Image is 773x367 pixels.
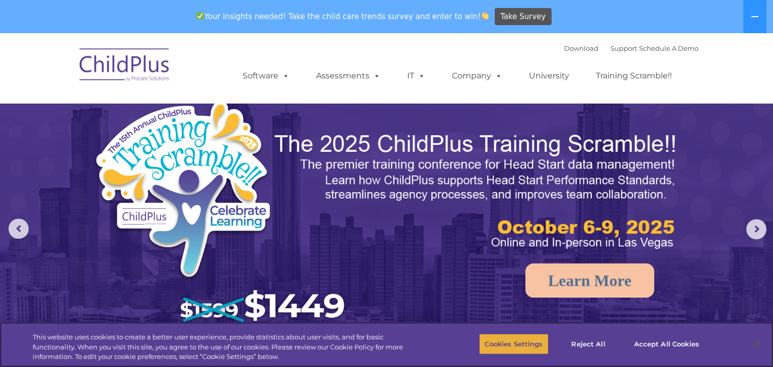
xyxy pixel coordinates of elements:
[442,66,512,86] a: Company
[639,44,699,52] a: Schedule A Demo
[196,12,204,20] img: ✅
[519,66,579,86] a: University
[192,7,493,26] span: Your insights needed! Take the child care trends survey and enter to win!
[610,44,637,52] a: Support
[564,44,598,52] a: Download
[746,333,768,355] button: Close
[140,108,183,115] span: Phone number
[629,333,705,354] button: Accept All Cookies
[233,66,299,86] a: Software
[74,41,175,91] img: ChildPlus by Procare Solutions
[306,66,391,86] a: Assessments
[397,66,435,86] a: IT
[564,44,699,52] font: |
[500,8,546,26] span: Take Survey
[140,66,171,74] span: Last name
[481,12,489,20] img: 👏
[557,333,620,354] button: Reject All
[479,333,548,354] button: Cookies Settings
[495,8,552,26] a: Take Survey
[525,263,654,298] a: Learn More
[586,66,682,86] a: Training Scramble!!
[33,332,425,362] div: This website uses cookies to create a better user experience, provide statistics about user visit...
